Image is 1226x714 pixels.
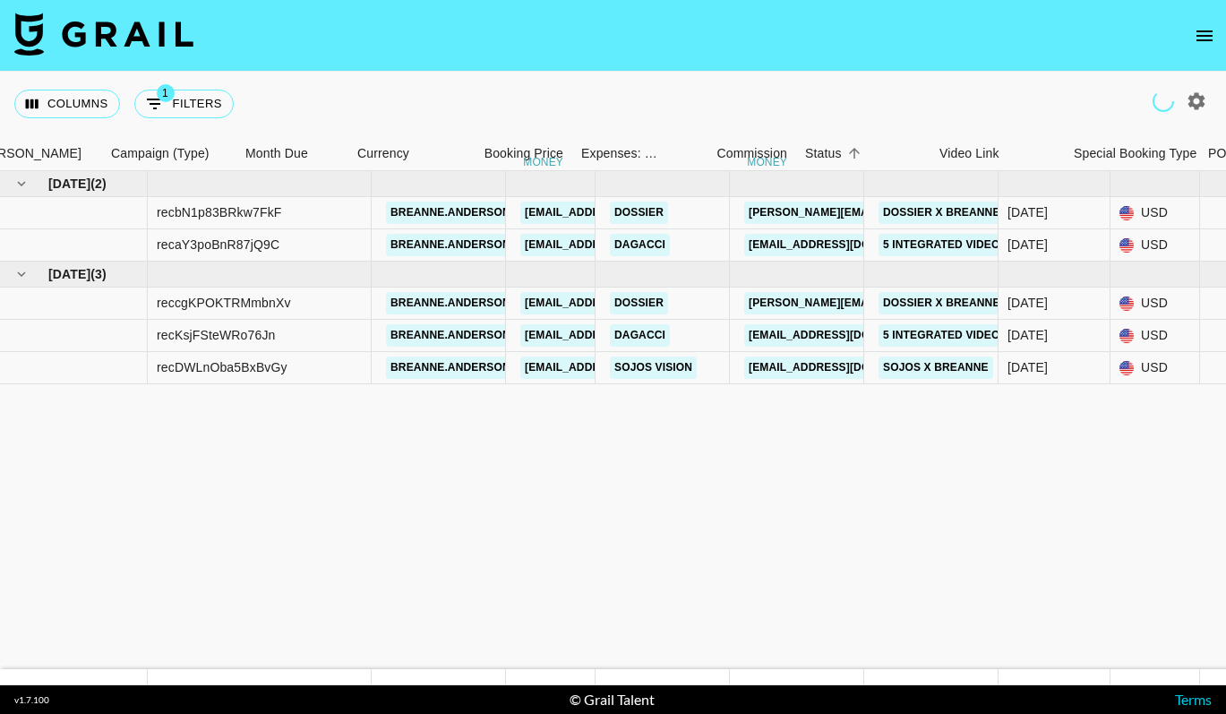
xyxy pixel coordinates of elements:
span: [DATE] [48,265,90,283]
div: Campaign (Type) [102,136,236,171]
div: recbN1p83BRkw7FkF [157,203,282,221]
div: Currency [348,136,438,171]
img: Grail Talent [14,13,193,56]
a: SOJOs x Breanne [879,357,993,379]
div: recKsjFSteWRo76Jn [157,326,275,344]
div: Expenses: Remove Commission? [581,136,658,171]
button: Sort [842,141,867,166]
a: [PERSON_NAME][EMAIL_ADDRESS][DOMAIN_NAME] [744,292,1036,314]
div: reccgKPOKTRMmbnXv [157,294,291,312]
div: Status [796,136,930,171]
div: recDWLnOba5BxBvGy [157,358,287,376]
div: USD [1110,320,1200,352]
div: © Grail Talent [570,691,655,709]
button: hide children [9,171,34,196]
a: [EMAIL_ADDRESS][DOMAIN_NAME] [520,357,721,379]
a: Dagacci [610,324,670,347]
div: USD [1110,197,1200,229]
a: breanne.andersonn [386,324,523,347]
a: [PERSON_NAME][EMAIL_ADDRESS][DOMAIN_NAME] [744,202,1036,224]
a: [EMAIL_ADDRESS][DOMAIN_NAME] [744,324,945,347]
button: open drawer [1187,18,1222,54]
a: breanne.andersonn [386,292,523,314]
a: [EMAIL_ADDRESS][DOMAIN_NAME] [520,324,721,347]
a: Dossier x Breanne [879,202,1005,224]
a: breanne.andersonn [386,202,523,224]
a: [EMAIL_ADDRESS][DOMAIN_NAME] [520,234,721,256]
div: Status [805,136,842,171]
div: Jun '25 [1007,326,1048,344]
button: Select columns [14,90,120,118]
a: breanne.andersonn [386,357,523,379]
div: Special Booking Type [1065,136,1199,171]
a: [EMAIL_ADDRESS][DOMAIN_NAME] [520,292,721,314]
div: May '25 [1007,203,1048,221]
div: money [747,157,787,168]
div: Currency [357,136,409,171]
div: Jun '25 [1007,358,1048,376]
span: 1 [157,84,175,102]
a: breanne.andersonn [386,234,523,256]
div: Month Due [245,136,308,171]
a: SOJOS Vision [610,357,697,379]
a: Dossier [610,202,668,224]
div: Special Booking Type [1074,136,1196,171]
a: [EMAIL_ADDRESS][DOMAIN_NAME] [744,357,945,379]
a: 5 integrated videos - [PERSON_NAME] x Dagacci [879,324,1179,347]
div: Month Due [236,136,348,171]
div: May '25 [1007,236,1048,254]
a: Dagacci [610,234,670,256]
div: Campaign (Type) [111,136,210,171]
div: Commission [716,136,787,171]
div: Expenses: Remove Commission? [572,136,662,171]
a: [EMAIL_ADDRESS][DOMAIN_NAME] [520,202,721,224]
div: USD [1110,352,1200,384]
span: ( 3 ) [90,265,107,283]
div: Video Link [930,136,1065,171]
div: money [523,157,563,168]
div: USD [1110,288,1200,320]
a: Terms [1175,691,1212,708]
span: Refreshing users, clients, campaigns... [1150,88,1177,115]
button: Show filters [134,90,234,118]
button: hide children [9,262,34,287]
a: Dossier x Breanne [879,292,1005,314]
div: v 1.7.100 [14,694,49,706]
div: USD [1110,229,1200,262]
span: [DATE] [48,175,90,193]
a: Dossier [610,292,668,314]
span: ( 2 ) [90,175,107,193]
div: Booking Price [484,136,563,171]
div: Jun '25 [1007,294,1048,312]
a: 5 Integrated Videos Dagacci [879,234,1066,256]
div: recaY3poBnR87jQ9C [157,236,279,254]
div: Video Link [939,136,999,171]
a: [EMAIL_ADDRESS][DOMAIN_NAME] [744,234,945,256]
